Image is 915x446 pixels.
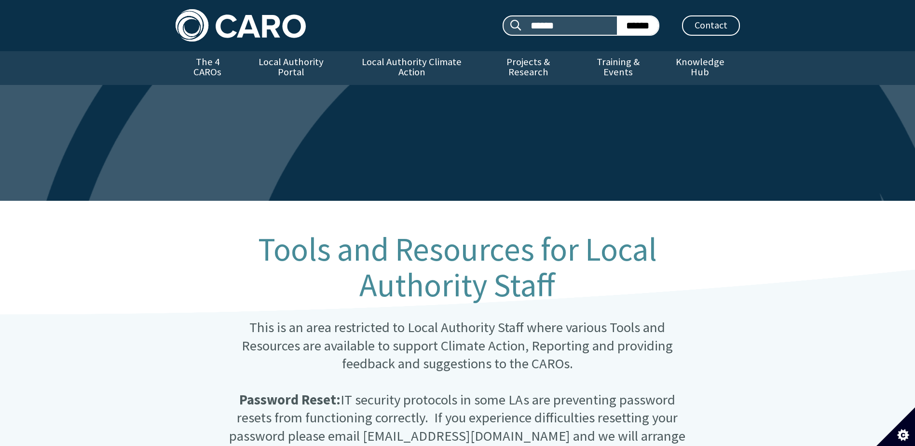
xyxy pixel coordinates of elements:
button: Set cookie preferences [876,407,915,446]
img: Caro logo [176,9,306,42]
a: Projects & Research [480,51,576,85]
a: Local Authority Climate Action [343,51,480,85]
h1: Tools and Resources for Local Authority Staff [223,232,691,303]
a: Knowledge Hub [660,51,739,85]
a: Contact [682,15,740,36]
a: Training & Events [576,51,660,85]
a: Local Authority Portal [240,51,343,85]
a: The 4 CAROs [176,51,240,85]
strong: Password Reset: [239,391,341,408]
